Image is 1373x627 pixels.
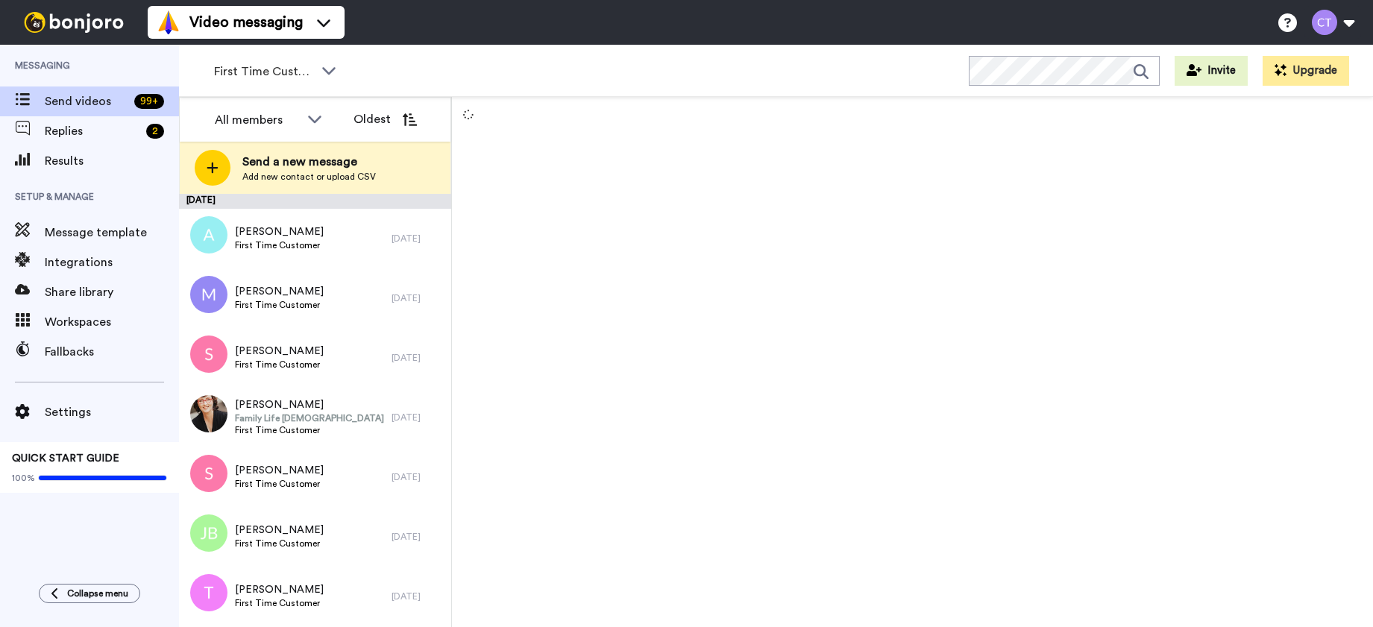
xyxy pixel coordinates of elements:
[45,224,179,242] span: Message template
[190,395,227,432] img: 06ff5df7-27bf-49f5-9b55-dba09d2303f1.jpg
[235,397,384,412] span: [PERSON_NAME]
[235,523,324,538] span: [PERSON_NAME]
[45,313,179,331] span: Workspaces
[45,122,140,140] span: Replies
[392,412,444,423] div: [DATE]
[146,124,164,139] div: 2
[18,12,130,33] img: bj-logo-header-white.svg
[134,94,164,109] div: 99 +
[235,299,324,311] span: First Time Customer
[190,276,227,313] img: m.png
[12,453,119,464] span: QUICK START GUIDE
[179,194,451,209] div: [DATE]
[190,216,227,253] img: a.png
[39,584,140,603] button: Collapse menu
[189,12,303,33] span: Video messaging
[190,455,227,492] img: s.png
[45,152,179,170] span: Results
[235,478,324,490] span: First Time Customer
[235,284,324,299] span: [PERSON_NAME]
[157,10,180,34] img: vm-color.svg
[12,472,35,484] span: 100%
[392,352,444,364] div: [DATE]
[235,424,384,436] span: First Time Customer
[392,471,444,483] div: [DATE]
[242,153,376,171] span: Send a new message
[235,344,324,359] span: [PERSON_NAME]
[45,92,128,110] span: Send videos
[235,412,384,424] span: Family Life [DEMOGRAPHIC_DATA]
[392,531,444,543] div: [DATE]
[215,111,300,129] div: All members
[392,292,444,304] div: [DATE]
[235,582,324,597] span: [PERSON_NAME]
[45,253,179,271] span: Integrations
[1263,56,1349,86] button: Upgrade
[190,514,227,552] img: jb.png
[235,239,324,251] span: First Time Customer
[214,63,314,81] span: First Time Customer
[1175,56,1248,86] button: Invite
[67,587,128,599] span: Collapse menu
[45,283,179,301] span: Share library
[392,590,444,602] div: [DATE]
[392,233,444,245] div: [DATE]
[235,538,324,549] span: First Time Customer
[45,343,179,361] span: Fallbacks
[190,335,227,373] img: s.png
[242,171,376,183] span: Add new contact or upload CSV
[235,463,324,478] span: [PERSON_NAME]
[342,104,428,134] button: Oldest
[235,224,324,239] span: [PERSON_NAME]
[235,597,324,609] span: First Time Customer
[235,359,324,371] span: First Time Customer
[45,403,179,421] span: Settings
[190,574,227,611] img: t.png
